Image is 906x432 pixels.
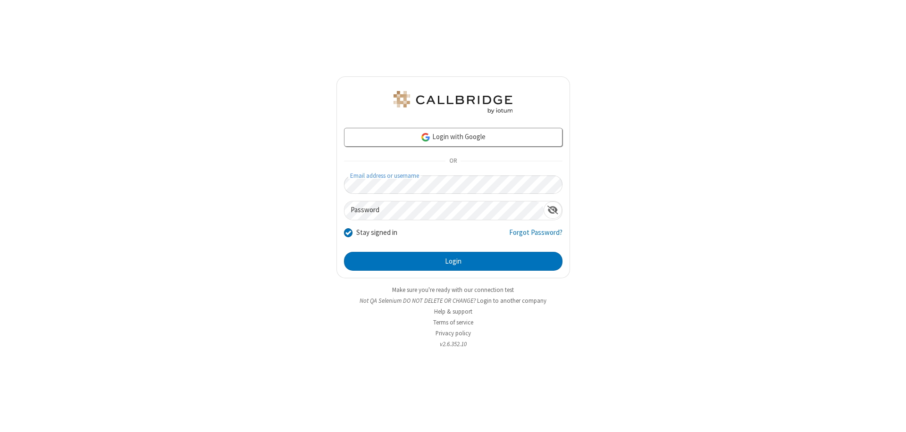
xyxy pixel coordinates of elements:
iframe: Chat [882,407,899,425]
a: Terms of service [433,318,473,326]
a: Login with Google [344,128,562,147]
input: Password [344,201,544,220]
li: Not QA Selenium DO NOT DELETE OR CHANGE? [336,296,570,305]
a: Privacy policy [436,329,471,337]
li: v2.6.352.10 [336,340,570,349]
a: Forgot Password? [509,227,562,245]
div: Show password [544,201,562,219]
span: OR [445,155,461,168]
a: Help & support [434,307,472,316]
label: Stay signed in [356,227,397,238]
button: Login to another company [477,296,546,305]
a: Make sure you're ready with our connection test [392,286,514,294]
input: Email address or username [344,175,562,194]
img: google-icon.png [420,132,431,142]
button: Login [344,252,562,271]
img: QA Selenium DO NOT DELETE OR CHANGE [392,91,514,114]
